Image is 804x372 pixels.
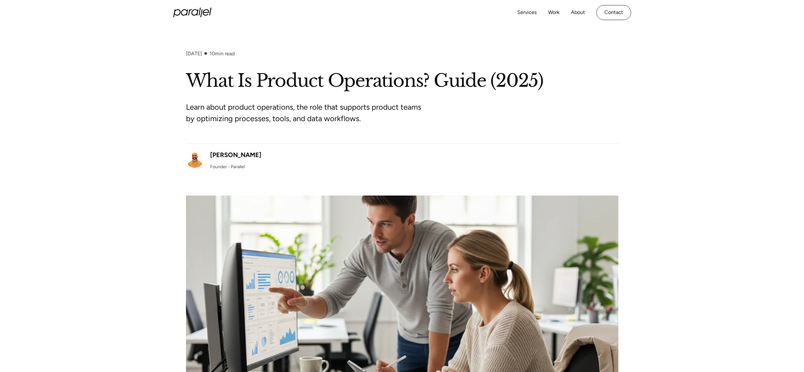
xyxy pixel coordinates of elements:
div: min read [210,51,235,57]
a: Work [548,8,560,17]
a: Contact [596,5,631,20]
div: [PERSON_NAME] [210,150,261,160]
div: [DATE] [186,51,202,57]
a: Services [517,8,537,17]
div: Founder - Parallel [210,163,245,170]
img: Robin Dhanwani [186,150,204,168]
a: About [571,8,585,17]
p: Learn about product operations, the role that supports product teams by optimizing processes, too... [186,101,424,124]
span: 10 [210,51,215,57]
a: home [173,8,211,17]
h1: What Is Product Operations? Guide (2025) [186,69,618,93]
a: [PERSON_NAME]Founder - Parallel [186,150,261,170]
